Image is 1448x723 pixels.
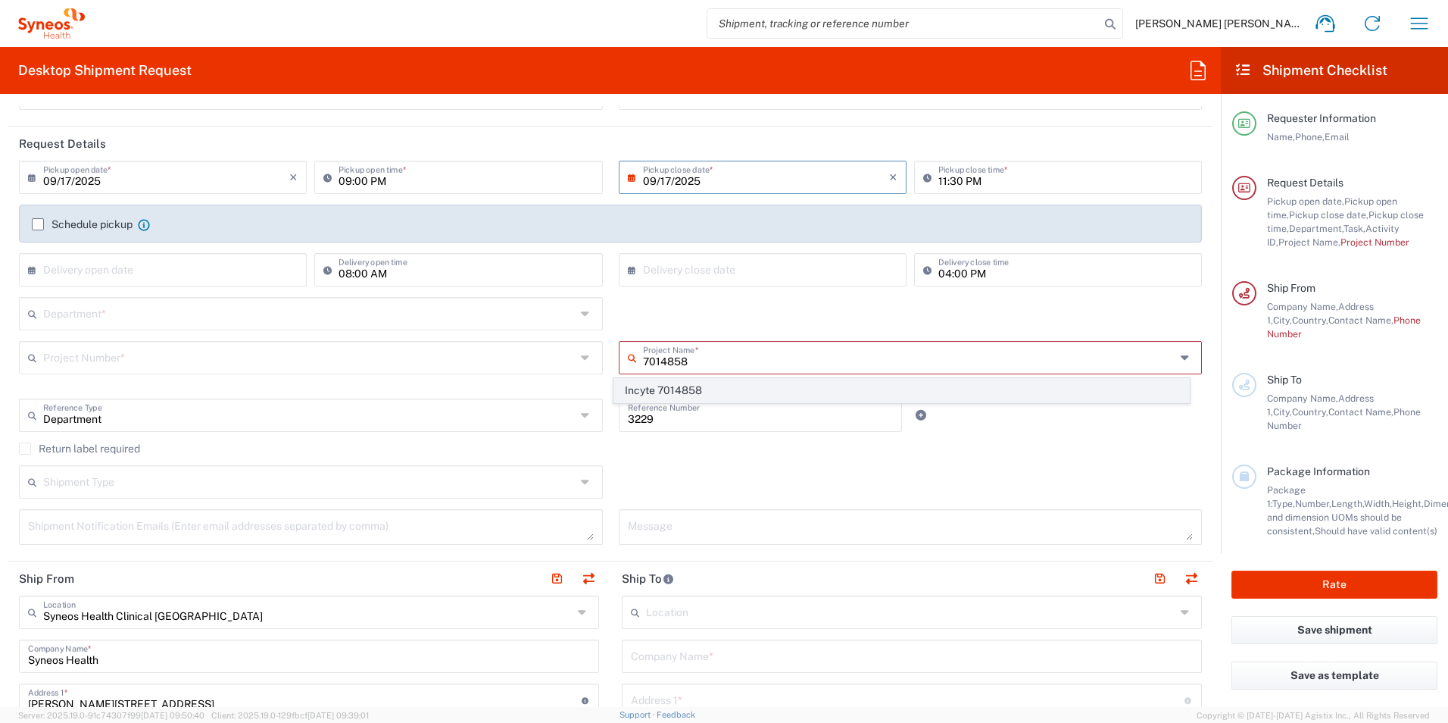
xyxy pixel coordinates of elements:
[18,61,192,80] h2: Desktop Shipment Request
[1364,498,1392,509] span: Width,
[1343,223,1365,234] span: Task,
[18,711,204,720] span: Server: 2025.19.0-91c74307f99
[19,571,74,587] h2: Ship From
[889,165,897,189] i: ×
[1289,223,1343,234] span: Department,
[1331,498,1364,509] span: Length,
[1315,525,1437,537] span: Should have valid content(s)
[1267,131,1295,142] span: Name,
[1135,17,1302,30] span: [PERSON_NAME] [PERSON_NAME]
[141,711,204,720] span: [DATE] 09:50:40
[19,443,140,455] label: Return label required
[1231,571,1437,599] button: Rate
[1267,112,1376,124] span: Requester Information
[1231,616,1437,644] button: Save shipment
[1272,498,1295,509] span: Type,
[1328,406,1393,418] span: Contact Name,
[1267,196,1344,207] span: Pickup open date,
[32,218,133,230] label: Schedule pickup
[1392,498,1424,509] span: Height,
[1289,209,1368,221] span: Pickup close date,
[614,379,1189,402] span: Incyte 7014858
[1295,131,1325,142] span: Phone,
[1267,374,1302,386] span: Ship To
[1295,498,1331,509] span: Number,
[1267,393,1338,404] span: Company Name,
[289,165,298,189] i: ×
[1267,484,1306,509] span: Package 1:
[211,711,369,720] span: Client: 2025.19.0-129fbcf
[1340,236,1409,248] span: Project Number
[1231,662,1437,690] button: Save as template
[1328,315,1393,326] span: Contact Name,
[1325,131,1350,142] span: Email
[19,136,106,152] h2: Request Details
[1234,61,1387,80] h2: Shipment Checklist
[1273,315,1292,326] span: City,
[1267,282,1315,294] span: Ship From
[307,711,369,720] span: [DATE] 09:39:01
[910,405,932,426] a: Add Reference
[619,710,657,719] a: Support
[1267,177,1343,189] span: Request Details
[1267,301,1338,312] span: Company Name,
[1197,709,1430,722] span: Copyright © [DATE]-[DATE] Agistix Inc., All Rights Reserved
[622,571,674,587] h2: Ship To
[1292,406,1328,418] span: Country,
[1292,315,1328,326] span: Country,
[619,374,1203,388] div: This field is required
[1273,406,1292,418] span: City,
[657,710,695,719] a: Feedback
[1278,236,1340,248] span: Project Name,
[1267,465,1370,477] span: Package Information
[707,9,1100,38] input: Shipment, tracking or reference number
